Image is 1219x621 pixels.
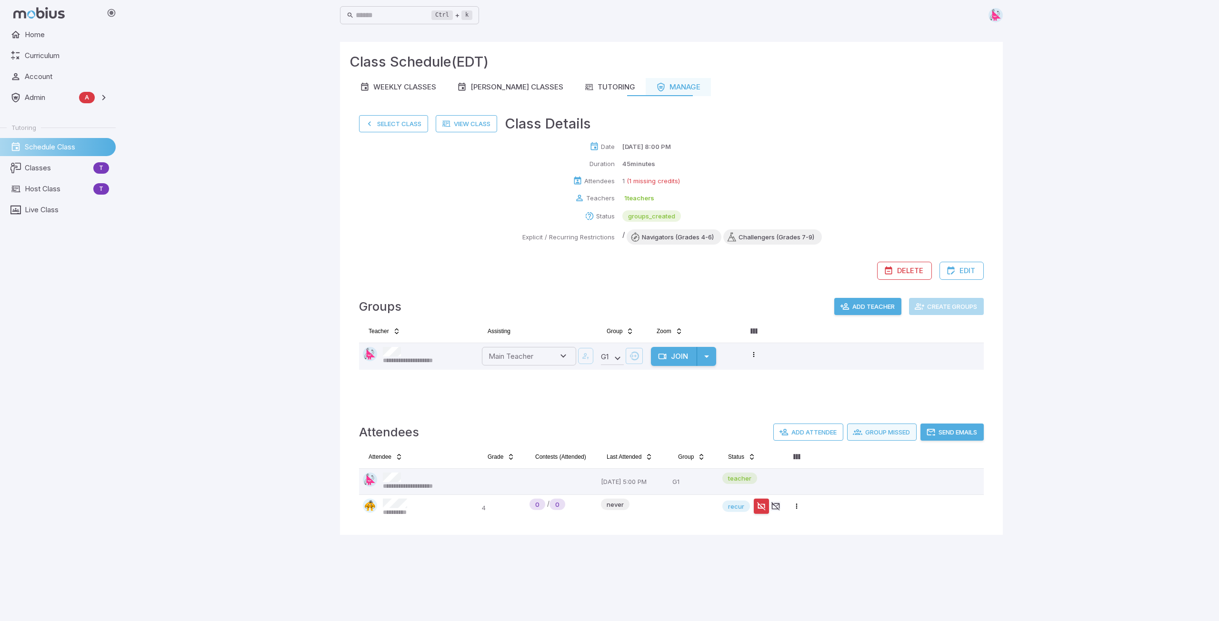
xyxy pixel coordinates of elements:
[584,176,615,186] p: Attendees
[482,324,516,339] button: Assisting
[601,500,629,509] span: never
[607,453,641,461] span: Last Attended
[431,10,472,21] div: +
[431,10,453,20] kbd: Ctrl
[25,71,109,82] span: Account
[989,8,1003,22] img: right-triangle.svg
[25,184,90,194] span: Host Class
[530,499,593,510] div: /
[369,327,389,335] span: Teacher
[488,327,510,335] span: Assisting
[586,193,615,203] p: Teachers
[651,347,697,366] button: Join
[359,115,428,132] button: Select Class
[457,82,563,92] div: [PERSON_NAME] Classes
[634,232,721,242] span: Navigators (Grades 4-6)
[530,499,545,510] div: Never Played
[601,142,615,151] p: Date
[607,327,622,335] span: Group
[746,324,761,339] button: Column visibility
[363,473,377,487] img: right-triangle.svg
[773,424,843,441] button: Add Attendee
[731,232,822,242] span: Challengers (Grades 7-9)
[550,500,565,509] span: 0
[722,449,761,464] button: Status
[656,82,700,92] div: Manage
[488,453,503,461] span: Grade
[877,262,932,280] button: Delete
[25,163,90,173] span: Classes
[622,211,681,221] span: groups_created
[482,449,520,464] button: Grade
[722,473,757,483] span: teacher
[363,499,377,513] img: semi-circle.svg
[93,184,109,194] span: T
[363,347,377,361] img: right-triangle.svg
[672,473,715,491] p: G1
[678,453,694,461] span: Group
[550,499,565,510] div: New Student
[672,449,711,464] button: Group
[624,193,654,203] p: 1 teachers
[590,159,615,168] p: Duration
[505,113,591,134] h3: Class Details
[622,142,671,151] p: [DATE] 8:00 PM
[557,350,570,362] button: Open
[522,232,615,242] p: Explicit / Recurring Restrictions
[728,453,744,461] span: Status
[360,82,436,92] div: Weekly Classes
[657,327,671,335] span: Zoom
[601,449,659,464] button: Last Attended
[584,82,635,92] div: Tutoring
[530,500,545,509] span: 0
[93,163,109,173] span: T
[535,453,586,461] span: Contests (Attended)
[350,51,489,72] h3: Class Schedule (EDT)
[359,423,419,442] h4: Attendees
[359,297,401,316] h4: Groups
[530,449,592,464] button: Contests (Attended)
[601,351,624,365] div: G 1
[622,159,655,168] p: 45 minutes
[25,30,109,40] span: Home
[627,176,680,186] p: (1 missing credits)
[79,93,95,102] span: A
[482,499,522,517] p: 4
[25,142,109,152] span: Schedule Class
[363,449,409,464] button: Attendee
[596,211,615,221] p: Status
[651,324,689,339] button: Zoom
[622,176,625,186] p: 1
[11,123,36,132] span: Tutoring
[436,115,497,132] a: View Class
[722,502,750,511] span: recur
[363,324,406,339] button: Teacher
[939,262,984,280] button: Edit
[789,449,804,464] button: Column visibility
[25,50,109,61] span: Curriculum
[601,473,665,491] p: [DATE] 5:00 PM
[622,229,822,245] div: /
[369,453,391,461] span: Attendee
[25,205,109,215] span: Live Class
[601,324,639,339] button: Group
[461,10,472,20] kbd: k
[920,424,984,441] button: Send Emails
[847,424,917,441] button: Group Missed
[834,298,901,315] button: Add Teacher
[25,92,75,103] span: Admin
